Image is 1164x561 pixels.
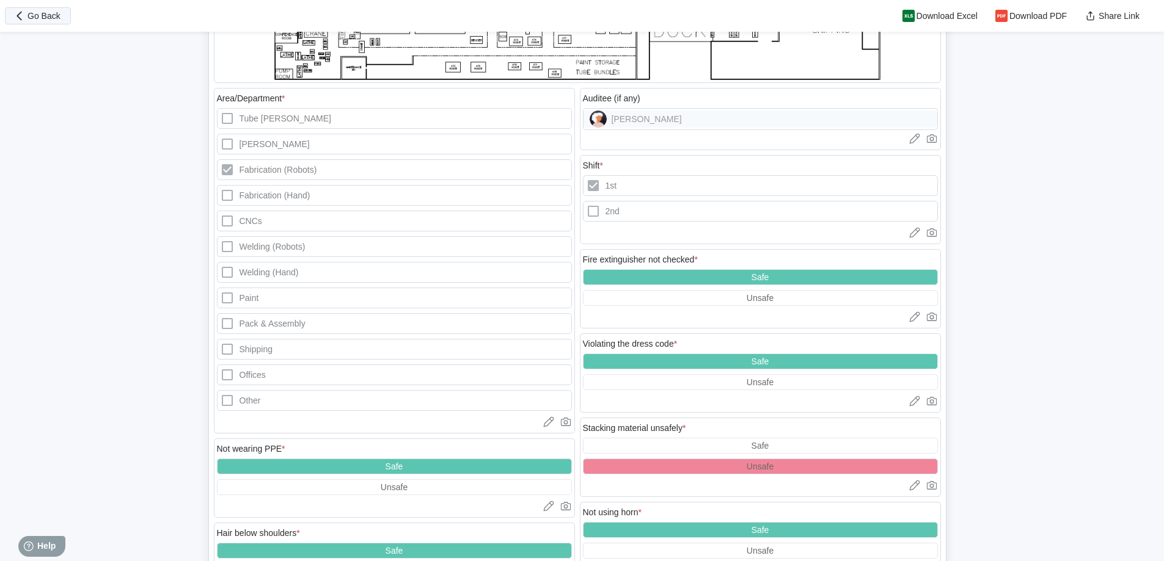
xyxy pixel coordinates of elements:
[5,7,71,24] button: Go Back
[987,7,1077,24] button: Download PDF
[747,461,774,471] div: Unsafe
[583,201,938,222] label: 2nd
[217,185,572,206] label: Fabrication (Hand)
[583,93,640,103] div: Auditee (if any)
[583,423,686,433] div: Stacking material unsafely
[386,546,403,556] div: Safe
[747,546,774,556] div: Unsafe
[752,441,769,451] div: Safe
[217,288,572,308] label: Paint
[217,262,572,283] label: Welding (Hand)
[381,482,408,492] div: Unsafe
[217,236,572,257] label: Welding (Robots)
[217,528,300,538] div: Hair below shoulders
[27,12,60,20] span: Go Back
[217,444,285,454] div: Not wearing PPE
[217,390,572,411] label: Other
[217,159,572,180] label: Fabrication (Robots)
[386,461,403,471] div: Safe
[583,161,603,170] div: Shift
[583,507,642,517] div: Not using horn
[1009,12,1067,20] span: Download PDF
[747,293,774,303] div: Unsafe
[895,7,987,24] button: Download Excel
[217,108,572,129] label: Tube [PERSON_NAME]
[217,93,285,103] div: Area/Department
[747,377,774,387] div: Unsafe
[752,272,769,282] div: Safe
[583,175,938,196] label: 1st
[217,134,572,154] label: [PERSON_NAME]
[1077,7,1149,24] button: Share Link
[217,339,572,360] label: Shipping
[217,313,572,334] label: Pack & Assembly
[583,339,678,349] div: Violating the dress code
[217,364,572,385] label: Offices
[1099,12,1140,20] span: Share Link
[217,211,572,231] label: CNCs
[583,255,698,264] div: Fire extinguisher not checked
[752,525,769,535] div: Safe
[752,357,769,366] div: Safe
[917,12,978,20] span: Download Excel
